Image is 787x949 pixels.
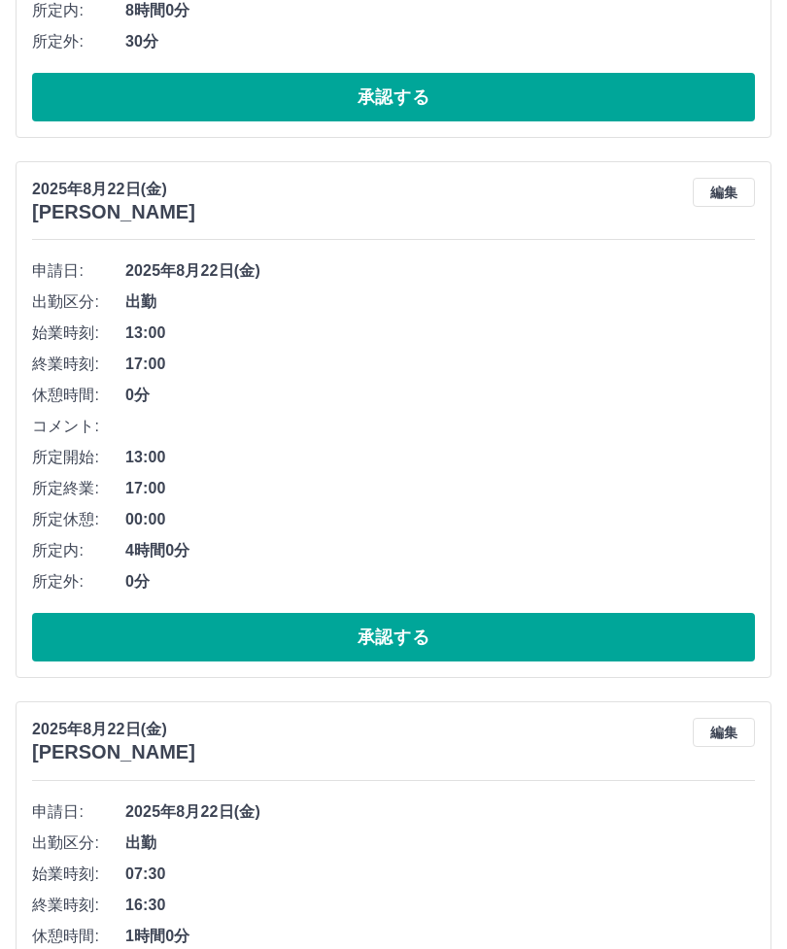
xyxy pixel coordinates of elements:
[32,741,195,763] h3: [PERSON_NAME]
[32,925,125,948] span: 休憩時間:
[125,446,755,469] span: 13:00
[32,570,125,593] span: 所定外:
[32,201,195,223] h3: [PERSON_NAME]
[32,539,125,562] span: 所定内:
[693,718,755,747] button: 編集
[125,290,755,314] span: 出勤
[693,178,755,207] button: 編集
[125,831,755,855] span: 出勤
[125,800,755,824] span: 2025年8月22日(金)
[125,863,755,886] span: 07:30
[32,259,125,283] span: 申請日:
[125,477,755,500] span: 17:00
[32,322,125,345] span: 始業時刻:
[125,925,755,948] span: 1時間0分
[32,831,125,855] span: 出勤区分:
[32,353,125,376] span: 終業時刻:
[32,446,125,469] span: 所定開始:
[32,415,125,438] span: コメント:
[32,613,755,661] button: 承認する
[32,290,125,314] span: 出勤区分:
[125,508,755,531] span: 00:00
[125,322,755,345] span: 13:00
[32,384,125,407] span: 休憩時間:
[32,800,125,824] span: 申請日:
[32,178,195,201] p: 2025年8月22日(金)
[32,508,125,531] span: 所定休憩:
[125,384,755,407] span: 0分
[125,894,755,917] span: 16:30
[125,259,755,283] span: 2025年8月22日(金)
[125,539,755,562] span: 4時間0分
[32,863,125,886] span: 始業時刻:
[32,73,755,121] button: 承認する
[125,570,755,593] span: 0分
[32,30,125,53] span: 所定外:
[125,30,755,53] span: 30分
[125,353,755,376] span: 17:00
[32,718,195,741] p: 2025年8月22日(金)
[32,894,125,917] span: 終業時刻:
[32,477,125,500] span: 所定終業:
